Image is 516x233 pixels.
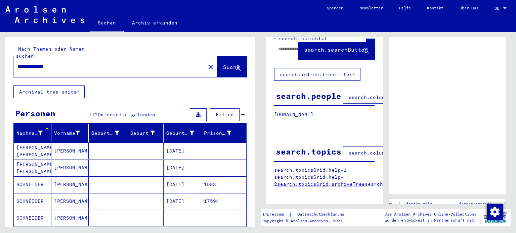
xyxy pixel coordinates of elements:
[14,176,51,193] mat-cell: SCHNEIDER
[274,68,360,81] button: search.inTree.treeFilter
[385,211,476,217] p: Die Arolsen Archives Online-Collections
[487,204,503,220] img: Zustimmung ändern
[262,211,352,218] div: |
[276,90,341,102] div: search.people
[166,130,194,137] div: Geburtsdatum
[304,46,368,53] span: search.searchButton
[90,15,124,32] a: Suchen
[483,209,508,226] img: yv_logo.png
[276,145,341,158] div: search.topics
[164,193,201,210] mat-cell: [DATE]
[14,143,51,159] mat-cell: [PERSON_NAME] [PERSON_NAME]
[204,128,240,138] div: Prisoner #
[16,128,51,138] div: Nachname
[13,85,85,98] button: Archival tree units
[217,56,247,77] button: Suche
[129,130,155,137] div: Geburt‏
[126,124,164,142] mat-header-cell: Geburt‏
[164,143,201,159] mat-cell: [DATE]
[277,181,365,187] a: search.topicsGrid.archiveTree
[201,176,247,193] mat-cell: 1588
[129,128,164,138] div: Geburt‏
[274,111,375,118] p: [DOMAIN_NAME]
[14,210,51,226] mat-cell: SCHNEIDER
[164,124,201,142] mat-header-cell: Geburtsdatum
[98,112,155,118] span: Datensätze gefunden
[124,15,185,31] a: Archiv erkunden
[204,60,217,73] button: Clear
[16,46,85,59] mat-label: Nach Themen oder Namen suchen
[343,147,433,159] button: search.columnFilter.filter
[51,176,89,193] mat-cell: [PERSON_NAME]
[349,150,427,156] span: search.columnFilter.filter
[5,6,84,23] img: Arolsen_neg.svg
[292,211,352,218] a: Datenschutzerklärung
[51,160,89,176] mat-cell: [PERSON_NAME]
[207,63,215,71] mat-icon: close
[459,201,492,207] p: footer.credit1
[51,143,89,159] mat-cell: [PERSON_NAME]
[216,112,234,118] span: Filter
[401,200,461,208] a: footer.privacyPolicy
[166,128,203,138] div: Geburtsdatum
[91,130,119,137] div: Geburtsname
[385,217,476,223] p: wurden entwickelt in Partnerschaft mit
[298,39,375,60] button: search.searchButton
[262,218,352,224] p: Copyright © Arolsen Archives, 2021
[51,210,89,226] mat-cell: [PERSON_NAME]
[343,91,433,104] button: search.columnFilter.filter
[486,203,503,220] div: Zustimmung ändern
[164,176,201,193] mat-cell: [DATE]
[89,124,126,142] mat-header-cell: Geburtsname
[54,128,89,138] div: Vorname
[274,167,375,188] p: search.topicsGrid.help-1 search.topicsGrid.help-2 search.topicsGrid.manually.
[204,130,232,137] div: Prisoner #
[494,6,502,11] span: DE
[262,211,289,218] a: Impressum
[91,128,128,138] div: Geburtsname
[14,193,51,210] mat-cell: SCHNEIDER
[223,64,240,70] span: Suche
[14,160,51,176] mat-cell: [PERSON_NAME] [PERSON_NAME]
[359,200,461,208] div: |
[210,108,240,121] button: Filter
[279,36,327,42] mat-label: search.searchTxt
[51,193,89,210] mat-cell: [PERSON_NAME]
[16,130,43,137] div: Nachname
[14,124,51,142] mat-header-cell: Nachname
[89,112,98,118] span: 112
[51,124,89,142] mat-header-cell: Vorname
[164,160,201,176] mat-cell: [DATE]
[349,94,427,100] span: search.columnFilter.filter
[201,124,247,142] mat-header-cell: Prisoner #
[15,107,55,119] div: Personen
[54,130,80,137] div: Vorname
[201,193,247,210] mat-cell: 17594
